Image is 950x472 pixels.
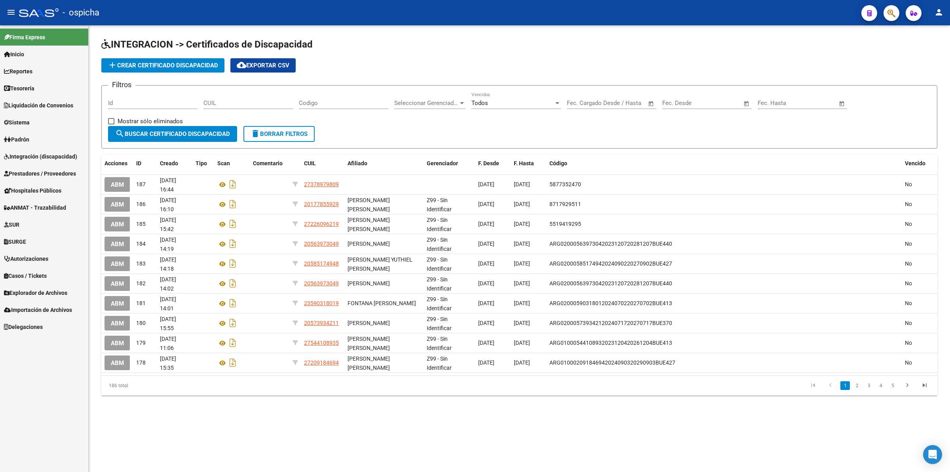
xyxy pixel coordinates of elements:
span: Prestadores / Proveedores [4,169,76,178]
span: 178 [136,359,146,366]
span: 20585174948 [304,260,339,267]
span: ARG02000573934212024071720270717BUE370 [549,320,672,326]
span: Z99 - Sin Identificar [427,336,452,351]
span: [DATE] 11:06 [160,336,176,351]
span: ABM [111,201,124,208]
span: Liquidación de Convenios [4,101,73,110]
button: ABM [104,336,130,350]
div: Open Intercom Messenger [923,445,942,464]
span: [PERSON_NAME] [348,320,390,326]
span: Mostrar sólo eliminados [118,117,183,126]
button: ABM [104,276,130,291]
span: [PERSON_NAME] [PERSON_NAME] [348,355,390,371]
span: ANMAT - Trazabilidad [4,203,66,212]
span: Z99 - Sin Identificar [427,296,452,311]
span: INTEGRACION -> Certificados de Discapacidad [101,39,313,50]
button: ABM [104,237,130,251]
button: Borrar Filtros [243,126,315,142]
i: Descargar documento [228,237,238,250]
a: go to previous page [823,381,838,390]
span: Delegaciones [4,323,43,331]
span: Z99 - Sin Identificar [427,197,452,212]
datatable-header-cell: Vencido [902,155,937,172]
span: Inicio [4,50,24,59]
span: ABM [111,221,124,228]
datatable-header-cell: CUIL [301,155,344,172]
span: [DATE] [514,320,530,326]
span: [DATE] [514,260,530,267]
span: [DATE] 14:18 [160,256,176,272]
span: [PERSON_NAME] [PERSON_NAME] [348,197,390,212]
span: 182 [136,280,146,287]
span: [DATE] [478,340,494,346]
input: Fecha inicio [567,99,599,107]
datatable-header-cell: F. Hasta [511,155,546,172]
span: Integración (discapacidad) [4,152,77,161]
span: Z99 - Sin Identificar [427,316,452,331]
datatable-header-cell: ID [133,155,157,172]
span: No [905,359,912,366]
span: Código [549,160,567,166]
span: [DATE] [478,359,494,366]
a: 3 [864,381,874,390]
span: 27209184694 [304,359,339,366]
datatable-header-cell: Acciones [101,155,133,172]
span: Tesorería [4,84,34,93]
span: [DATE] [478,181,494,187]
a: go to first page [806,381,821,390]
datatable-header-cell: Tipo [192,155,214,172]
span: Importación de Archivos [4,306,72,314]
mat-icon: search [115,129,125,138]
span: 20563973049 [304,280,339,287]
span: ARG02000563973042023120720281207BUE440 [549,241,672,247]
span: ARG02000585174942024090220270902BUE427 [549,260,672,267]
li: page 3 [863,379,875,392]
span: Sistema [4,118,30,127]
span: [PERSON_NAME] [348,241,390,247]
span: Z99 - Sin Identificar [427,355,452,371]
span: 27544108935 [304,340,339,346]
span: No [905,221,912,227]
span: [PERSON_NAME] [PERSON_NAME] [348,336,390,351]
span: Z99 - Sin Identificar [427,276,452,292]
button: Open calendar [742,99,751,108]
span: 186 [136,201,146,207]
span: Todos [471,99,488,107]
li: page 1 [839,379,851,392]
input: Fecha inicio [662,99,694,107]
span: No [905,340,912,346]
span: Comentario [253,160,283,166]
span: Firma Express [4,33,45,42]
span: Crear Certificado Discapacidad [108,62,218,69]
span: 179 [136,340,146,346]
span: [DATE] [478,201,494,207]
span: 185 [136,221,146,227]
span: 20177855929 [304,201,339,207]
span: 181 [136,300,146,306]
button: ABM [104,296,130,311]
a: 5 [888,381,897,390]
a: 2 [852,381,862,390]
span: 20573934211 [304,320,339,326]
span: Afiliado [348,160,367,166]
span: 5877352470 [549,181,581,187]
span: Tipo [196,160,207,166]
input: Fecha fin [701,99,740,107]
span: ABM [111,359,124,367]
span: ID [136,160,141,166]
mat-icon: cloud_download [237,60,246,70]
span: Explorador de Archivos [4,289,67,297]
mat-icon: add [108,60,117,70]
mat-icon: delete [251,129,260,138]
button: ABM [104,355,130,370]
input: Fecha fin [797,99,835,107]
datatable-header-cell: Código [546,155,902,172]
li: page 5 [887,379,899,392]
span: F. Hasta [514,160,534,166]
button: Exportar CSV [230,58,296,73]
mat-icon: person [934,8,944,17]
span: Z99 - Sin Identificar [427,217,452,232]
i: Descargar documento [228,317,238,329]
i: Descargar documento [228,277,238,290]
span: FONTANA [PERSON_NAME] [348,300,416,306]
